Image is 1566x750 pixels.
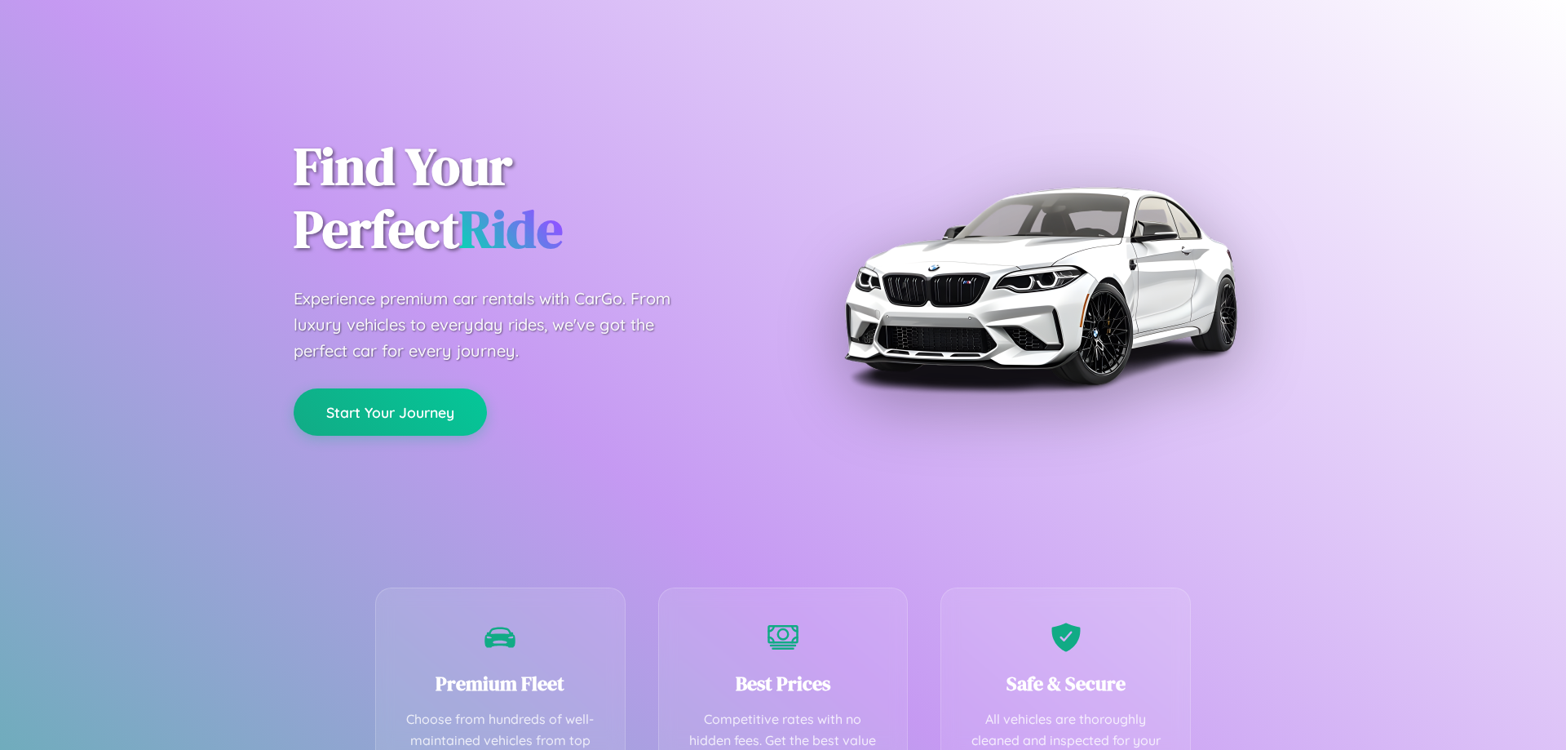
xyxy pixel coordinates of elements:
[459,193,563,264] span: Ride
[836,82,1244,490] img: Premium BMW car rental vehicle
[966,670,1166,697] h3: Safe & Secure
[683,670,883,697] h3: Best Prices
[294,286,701,364] p: Experience premium car rentals with CarGo. From luxury vehicles to everyday rides, we've got the ...
[294,388,487,436] button: Start Your Journey
[400,670,600,697] h3: Premium Fleet
[294,135,759,261] h1: Find Your Perfect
